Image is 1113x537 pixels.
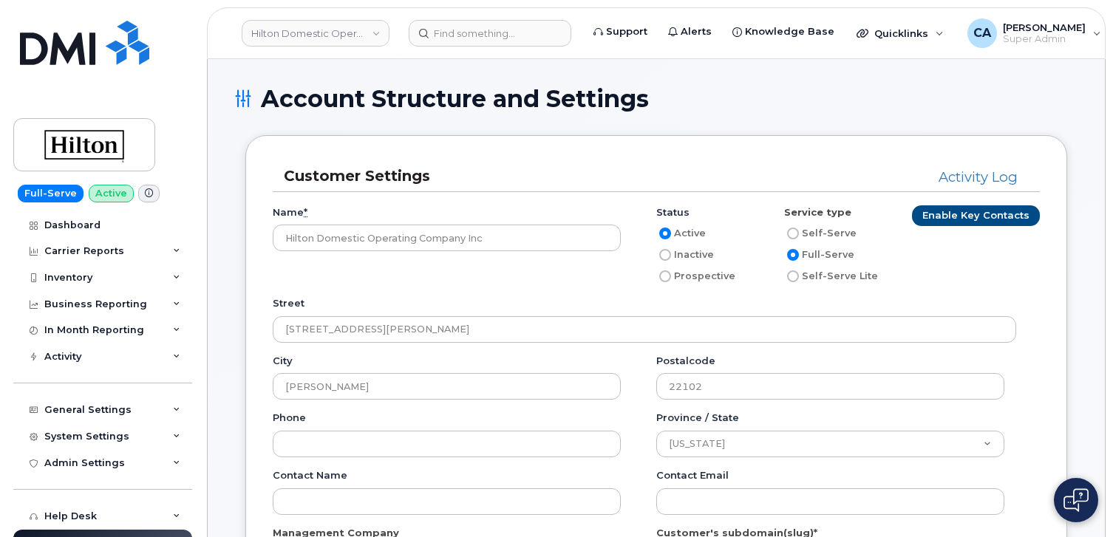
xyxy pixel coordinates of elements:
label: Self-Serve Lite [784,267,878,285]
label: Self-Serve [784,225,857,242]
a: Activity Log [939,168,1018,185]
label: Name [273,205,307,219]
h3: Customer Settings [284,166,703,186]
label: Province / State [656,411,739,425]
label: Full-Serve [784,246,854,264]
input: Active [659,228,671,239]
label: Phone [273,411,306,425]
label: Inactive [656,246,714,264]
label: Postalcode [656,354,715,368]
input: Inactive [659,249,671,261]
label: Street [273,296,304,310]
input: Full-Serve [787,249,799,261]
h1: Account Structure and Settings [234,86,1078,112]
label: City [273,354,293,368]
label: Contact email [656,468,729,482]
label: Contact name [273,468,347,482]
label: Prospective [656,267,735,285]
label: Service type [784,205,851,219]
abbr: required [304,206,307,218]
a: Enable Key Contacts [912,205,1040,226]
img: Open chat [1063,488,1089,512]
input: Prospective [659,270,671,282]
input: Self-Serve Lite [787,270,799,282]
label: Active [656,225,706,242]
input: Self-Serve [787,228,799,239]
label: Status [656,205,690,219]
